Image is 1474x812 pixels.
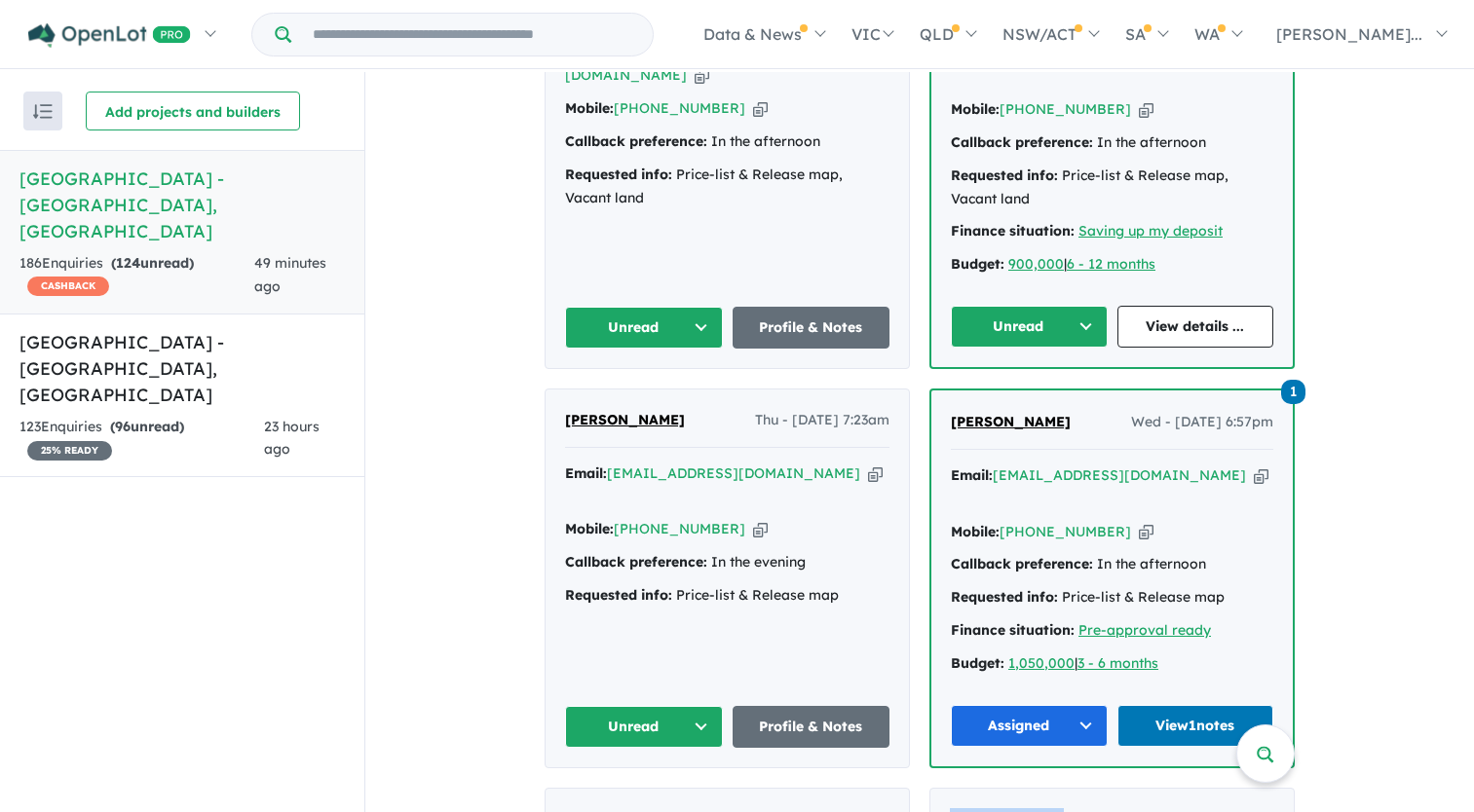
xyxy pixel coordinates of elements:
button: Copy [695,65,709,86]
span: Wed - [DATE] 6:57pm [1131,411,1273,434]
a: [PHONE_NUMBER] [1000,100,1131,118]
strong: Requested info: [951,166,1058,184]
a: 3 - 6 months [1077,654,1158,672]
strong: Budget: [951,654,1004,672]
div: Price-list & Release map [565,584,889,608]
div: | [951,652,1273,676]
strong: Callback preference: [565,553,707,571]
span: 124 [116,254,140,272]
a: Pre-approval ready [1078,621,1211,639]
strong: Mobile: [565,520,614,537]
a: Profile & Notes [733,706,890,748]
span: 23 hours ago [264,418,320,459]
h5: [GEOGRAPHIC_DATA] - [GEOGRAPHIC_DATA] , [GEOGRAPHIC_DATA] [19,329,345,408]
button: Unread [951,306,1108,348]
strong: Email: [565,464,607,482]
strong: ( unread) [110,418,184,435]
strong: Callback preference: [951,555,1093,572]
strong: Mobile: [565,99,614,117]
a: [PHONE_NUMBER] [614,520,745,537]
a: Profile & Notes [733,307,890,349]
span: [PERSON_NAME]... [1276,24,1422,44]
span: CASHBACK [27,277,109,296]
div: | [951,253,1273,277]
button: Unread [565,307,723,349]
a: 1,050,000 [1008,654,1075,672]
strong: Mobile: [951,523,1000,540]
span: Thu - [DATE] 7:23am [755,409,889,432]
button: Copy [1139,522,1153,542]
button: Copy [753,519,768,539]
span: 25 % READY [27,441,112,461]
button: Copy [868,463,883,484]
strong: Budget: [951,255,1004,273]
span: [PERSON_NAME] [565,411,685,428]
input: Try estate name, suburb, builder or developer [295,14,649,55]
a: Saving up my deposit [1078,222,1223,240]
div: In the afternoon [951,131,1273,155]
strong: Callback preference: [951,133,1093,151]
div: Price-list & Release map [951,586,1273,609]
strong: Requested info: [565,586,672,604]
a: [EMAIL_ADDRESS][DOMAIN_NAME] [993,466,1246,484]
strong: Email: [951,466,993,484]
a: 900,000 [1008,255,1064,273]
button: Unread [565,706,723,748]
strong: Finance situation: [951,222,1075,240]
a: View1notes [1117,705,1274,747]
a: [PERSON_NAME] [565,409,685,432]
strong: Finance situation: [951,621,1075,639]
button: Assigned [951,705,1108,747]
span: 1 [1281,380,1305,404]
button: Copy [1254,465,1268,486]
div: In the afternoon [951,553,1273,576]
h5: [GEOGRAPHIC_DATA] - [GEOGRAPHIC_DATA] , [GEOGRAPHIC_DATA] [19,166,345,244]
div: Price-list & Release map, Vacant land [565,164,889,210]
strong: Callback preference: [565,132,707,150]
a: 1 [1281,378,1305,404]
span: 49 minutes ago [254,254,326,295]
a: [PHONE_NUMBER] [614,99,745,117]
div: In the evening [565,551,889,574]
a: 6 - 12 months [1067,255,1155,273]
span: [PERSON_NAME] [951,413,1071,430]
div: In the afternoon [565,130,889,154]
a: [EMAIL_ADDRESS][DOMAIN_NAME] [607,464,860,482]
strong: ( unread) [111,254,194,272]
a: [PERSON_NAME] [951,411,1071,434]
button: Add projects and builders [86,92,300,130]
button: Copy [1139,99,1153,120]
span: 96 [115,418,131,435]
strong: Requested info: [951,588,1058,606]
div: 123 Enquir ies [19,416,264,462]
strong: Requested info: [565,166,672,183]
img: sort.svg [33,104,53,119]
a: View details ... [1117,306,1274,348]
button: Copy [753,98,768,119]
div: 186 Enquir ies [19,252,254,299]
strong: Mobile: [951,100,1000,118]
img: Openlot PRO Logo White [28,23,191,48]
div: Price-list & Release map, Vacant land [951,165,1273,211]
a: [PHONE_NUMBER] [1000,523,1131,540]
